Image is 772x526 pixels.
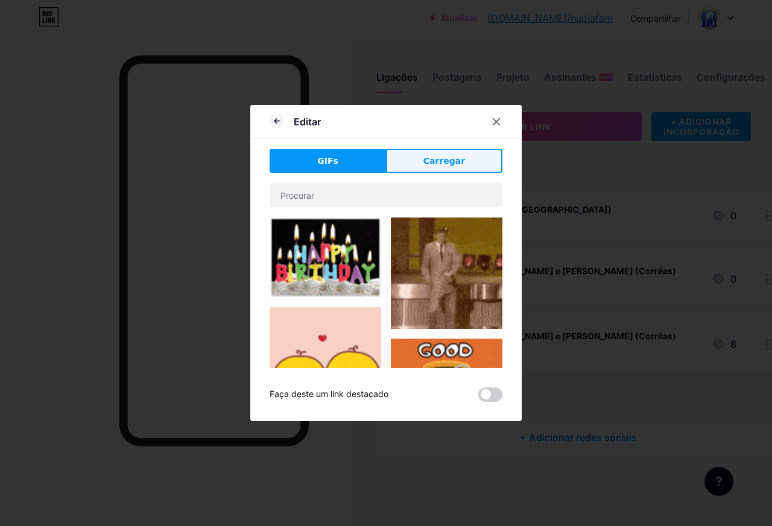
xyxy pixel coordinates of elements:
input: Procurar [270,183,502,207]
button: Carregar [386,149,502,173]
button: GIFs [270,149,386,173]
font: Faça deste um link destacado [270,389,388,399]
img: Gihpy [391,218,502,329]
font: GIFs [317,156,338,166]
font: Editar [294,116,321,128]
img: Gihpy [270,307,381,419]
img: Gihpy [270,218,381,298]
img: Gihpy [391,339,502,450]
font: Carregar [423,156,465,166]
